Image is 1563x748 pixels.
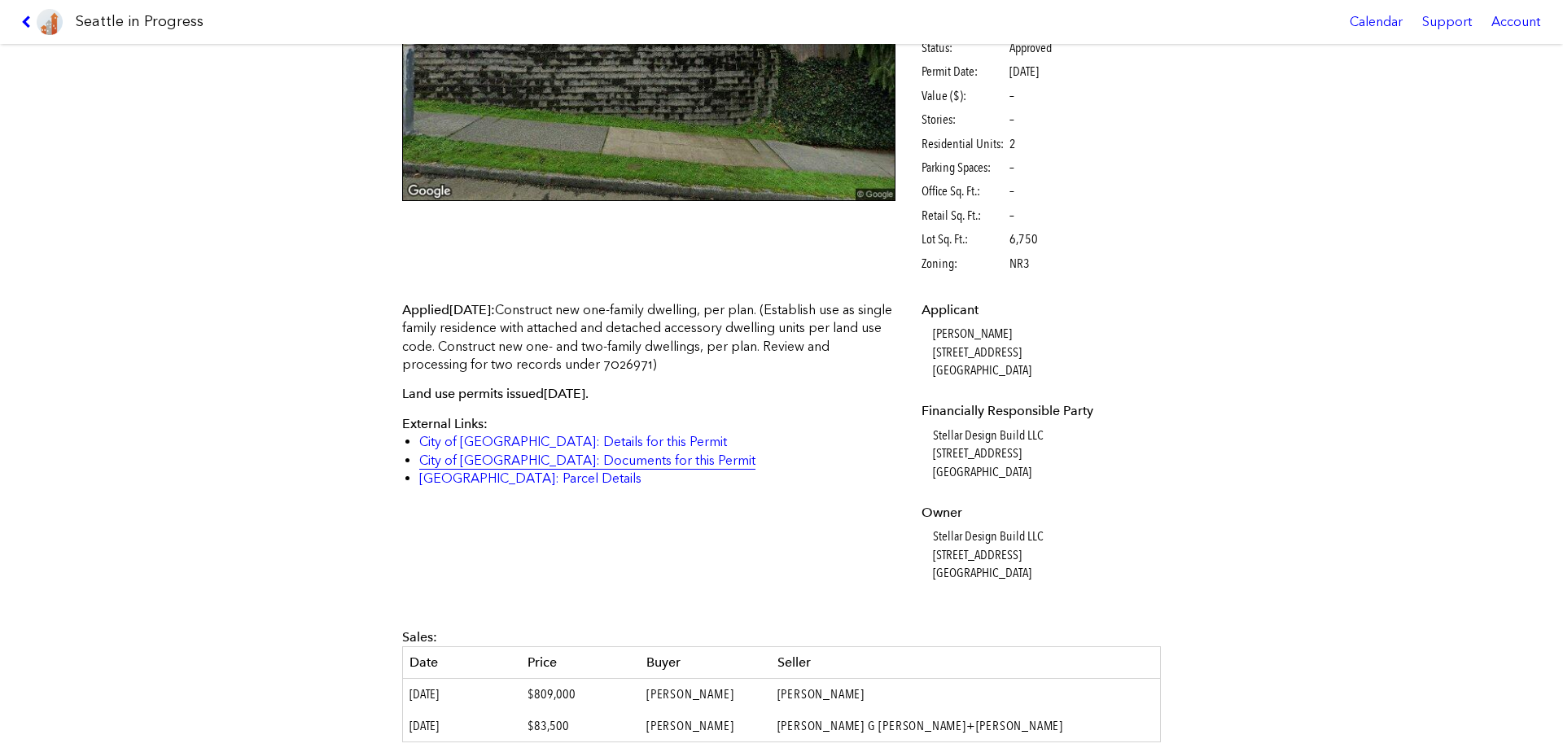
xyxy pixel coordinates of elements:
span: [DATE] [409,686,439,702]
span: [DATE] [409,718,439,733]
span: Lot Sq. Ft.: [922,230,1007,248]
span: Residential Units: [922,135,1007,153]
span: – [1009,207,1014,225]
span: Office Sq. Ft.: [922,182,1007,200]
div: Sales: [402,628,1161,646]
dd: [PERSON_NAME] [STREET_ADDRESS] [GEOGRAPHIC_DATA] [933,325,1157,379]
span: Stories: [922,111,1007,129]
span: Zoning: [922,255,1007,273]
span: Parking Spaces: [922,159,1007,177]
a: [GEOGRAPHIC_DATA]: Parcel Details [419,470,641,486]
th: Price [521,646,640,678]
span: Applied : [402,302,495,317]
dd: Stellar Design Build LLC [STREET_ADDRESS] [GEOGRAPHIC_DATA] [933,426,1157,481]
span: Status: [922,39,1007,57]
span: – [1009,159,1014,177]
a: City of [GEOGRAPHIC_DATA]: Documents for this Permit [419,453,755,468]
dt: Owner [922,504,1157,522]
span: 6,750 [1009,230,1038,248]
span: [DATE] [1009,63,1039,79]
td: [PERSON_NAME] G [PERSON_NAME]+[PERSON_NAME] [771,711,1161,742]
span: [DATE] [544,386,585,401]
td: [PERSON_NAME] [640,679,771,711]
span: – [1009,87,1014,105]
dt: Applicant [922,301,1157,319]
span: External Links: [402,416,488,431]
span: Retail Sq. Ft.: [922,207,1007,225]
td: $83,500 [521,711,640,742]
a: City of [GEOGRAPHIC_DATA]: Details for this Permit [419,434,727,449]
dd: Stellar Design Build LLC [STREET_ADDRESS] [GEOGRAPHIC_DATA] [933,527,1157,582]
span: Permit Date: [922,63,1007,81]
th: Buyer [640,646,771,678]
h1: Seattle in Progress [76,11,204,32]
p: Land use permits issued . [402,385,895,403]
td: [PERSON_NAME] [640,711,771,742]
span: Approved [1009,39,1052,57]
span: Value ($): [922,87,1007,105]
td: $809,000 [521,679,640,711]
td: [PERSON_NAME] [771,679,1161,711]
img: favicon-96x96.png [37,9,63,35]
span: 2 [1009,135,1016,153]
th: Seller [771,646,1161,678]
th: Date [403,646,522,678]
p: Construct new one-family dwelling, per plan. (Establish use as single family residence with attac... [402,301,895,374]
span: – [1009,111,1014,129]
span: NR3 [1009,255,1030,273]
span: [DATE] [449,302,491,317]
span: – [1009,182,1014,200]
dt: Financially Responsible Party [922,402,1157,420]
